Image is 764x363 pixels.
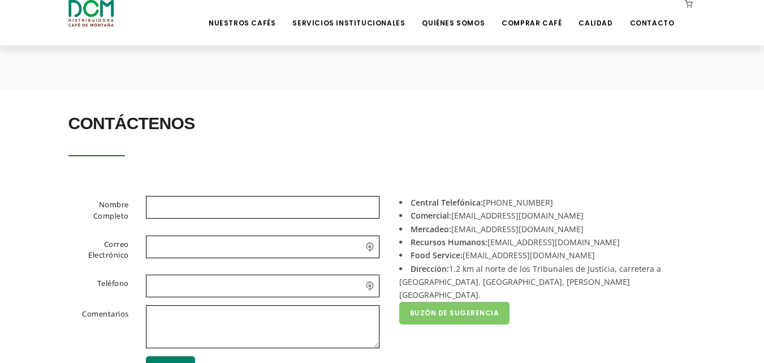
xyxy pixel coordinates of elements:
strong: Mercadeo: [411,224,451,234]
label: Correo Electrónico [54,236,138,265]
a: Quiénes Somos [415,1,491,28]
a: Buzón de Sugerencia [399,302,510,324]
strong: Food Service: [411,250,463,260]
li: [EMAIL_ADDRESS][DOMAIN_NAME] [399,236,688,249]
li: [EMAIL_ADDRESS][DOMAIN_NAME] [399,209,688,222]
a: Servicios Institucionales [286,1,412,28]
li: [EMAIL_ADDRESS][DOMAIN_NAME] [399,223,688,236]
a: Comprar Café [495,1,568,28]
strong: Recursos Humanos: [411,237,487,247]
li: 1.2 km al norte de los Tribunales de Justicia, carretera a [GEOGRAPHIC_DATA]. [GEOGRAPHIC_DATA], ... [399,262,688,302]
label: Nombre Completo [54,196,138,225]
label: Teléfono [54,275,138,295]
label: Comentarios [54,305,138,346]
a: Calidad [572,1,619,28]
a: Contacto [623,1,681,28]
strong: Dirección: [411,263,449,274]
h2: Contáctenos [68,108,696,139]
strong: Comercial: [411,210,451,221]
li: [EMAIL_ADDRESS][DOMAIN_NAME] [399,249,688,262]
strong: Central Telefónica: [411,197,483,208]
li: [PHONE_NUMBER] [399,196,688,209]
a: Nuestros Cafés [202,1,282,28]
